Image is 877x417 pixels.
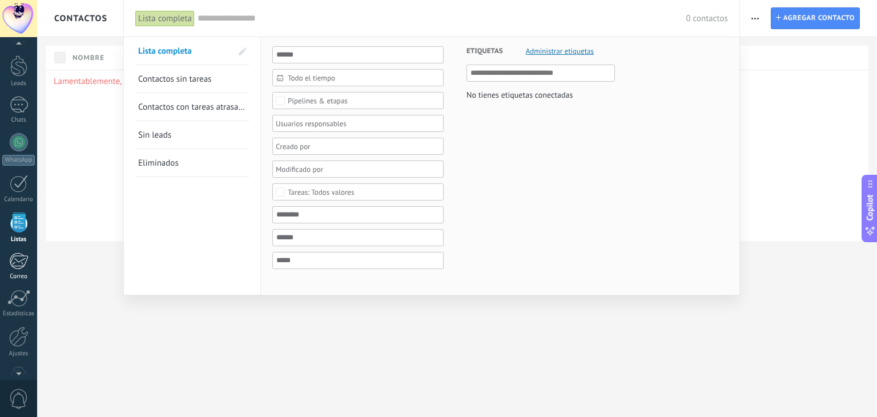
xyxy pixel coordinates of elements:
li: Contactos sin tareas [135,65,249,93]
div: Estadísticas [2,310,35,318]
div: WhatsApp [2,155,35,166]
span: Todo el tiempo [288,74,437,82]
li: Eliminados [135,149,249,177]
a: Eliminados [138,149,246,177]
li: Lista completa [135,37,249,65]
div: Lista completa [135,10,195,27]
div: Todos valores [288,188,354,197]
div: No tienes etiquetas conectadas [466,87,573,102]
span: Contactos sin tareas [138,74,211,85]
div: Pipelines & etapas [288,97,348,105]
span: Eliminados [138,158,179,169]
span: Etiquetas [466,37,503,65]
div: Leads [2,80,35,87]
div: Listas [2,236,35,243]
span: Lista completa [138,46,192,57]
div: Calendario [2,196,35,203]
a: Contactos con tareas atrasadas [138,93,246,121]
a: Sin leads [138,121,246,149]
div: Ajustes [2,350,35,358]
div: Correo [2,273,35,280]
li: Sin leads [135,121,249,149]
span: Contactos con tareas atrasadas [138,102,251,113]
a: Contactos sin tareas [138,65,246,93]
span: Sin leads [138,130,171,141]
div: Chats [2,117,35,124]
a: Lista completa [138,37,232,65]
span: Copilot [864,195,876,221]
span: 0 contactos [686,13,727,24]
li: Contactos con tareas atrasadas [135,93,249,121]
span: Administrar etiquetas [526,47,594,55]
